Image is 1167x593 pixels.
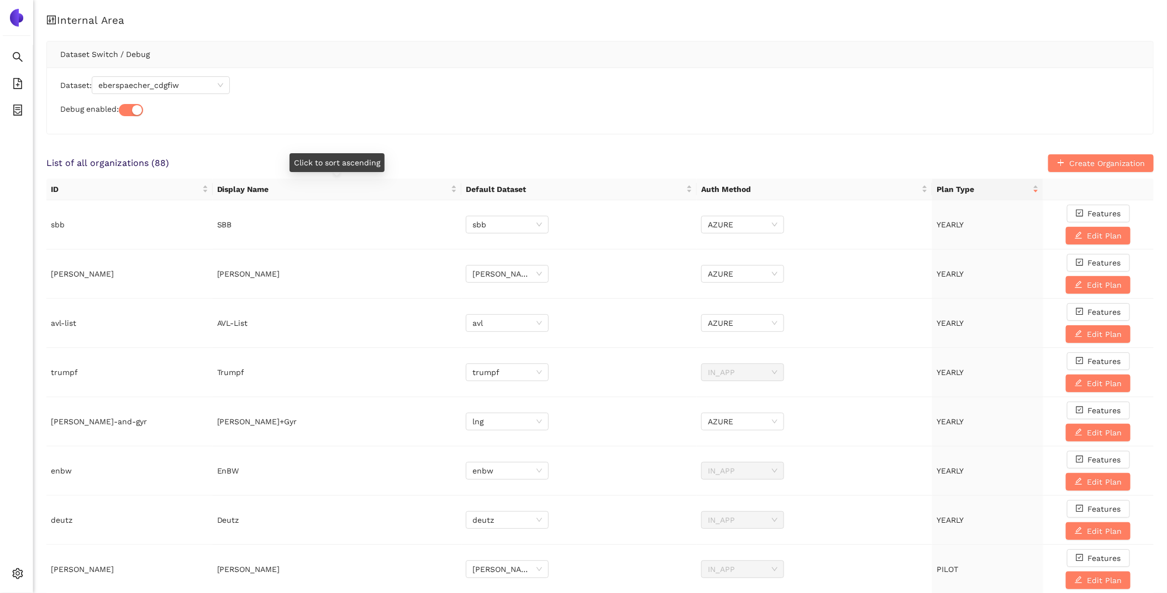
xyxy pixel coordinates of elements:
td: deutz [46,496,213,545]
span: Edit Plan [1087,377,1122,389]
span: check-square [1076,504,1084,513]
img: Logo [8,9,25,27]
span: avl [472,315,542,331]
th: this column's title is Default Dataset,this column is sortable [461,179,697,200]
td: YEARLY [932,200,1043,249]
td: YEARLY [932,299,1043,348]
span: lng [472,413,542,430]
span: edit [1075,477,1082,486]
button: editEdit Plan [1066,571,1131,589]
span: edit [1075,330,1082,339]
span: Edit Plan [1087,230,1122,242]
span: check-square [1076,357,1084,366]
span: plus [1057,159,1065,168]
td: avl-list [46,299,213,348]
span: Edit Plan [1087,426,1122,439]
span: check-square [1076,406,1084,415]
span: Features [1088,306,1121,318]
span: AZURE [708,216,777,233]
span: trumpf [472,364,542,381]
span: edit [1075,428,1082,437]
h1: Internal Area [46,13,1154,28]
span: Create Organization [1069,157,1145,169]
button: editEdit Plan [1066,424,1131,441]
button: check-squareFeatures [1067,402,1130,419]
span: Features [1088,207,1121,220]
span: brose [472,266,542,282]
span: sbb [472,216,542,233]
button: editEdit Plan [1066,473,1131,491]
span: Features [1088,257,1121,269]
button: check-squareFeatures [1067,500,1130,518]
th: this column's title is Auth Method,this column is sortable [697,179,932,200]
span: setting [12,564,23,586]
td: [PERSON_NAME] [213,249,462,299]
span: Edit Plan [1087,476,1122,488]
td: trumpf [46,348,213,397]
span: IN_APP [708,561,777,578]
div: Click to sort ascending [290,153,385,172]
span: edit [1075,576,1082,585]
span: control [46,15,57,25]
span: Features [1088,355,1121,367]
span: draeger [472,561,542,578]
span: Display Name [217,183,449,195]
span: Edit Plan [1087,328,1122,340]
span: Plan Type [937,183,1030,195]
span: container [12,101,23,123]
span: Edit Plan [1087,574,1122,586]
span: Features [1088,454,1121,466]
span: IN_APP [708,462,777,479]
span: IN_APP [708,512,777,528]
td: YEARLY [932,348,1043,397]
span: AZURE [708,315,777,331]
span: check-square [1076,258,1084,267]
span: edit [1075,280,1082,289]
span: edit [1075,379,1082,388]
td: YEARLY [932,397,1043,446]
button: check-squareFeatures [1067,254,1130,272]
button: plusCreate Organization [1048,154,1154,172]
td: enbw [46,446,213,496]
td: AVL-List [213,299,462,348]
button: check-squareFeatures [1067,352,1130,370]
span: check-square [1076,209,1084,218]
div: Debug enabled: [60,103,1140,116]
button: check-squareFeatures [1067,549,1130,567]
span: Auth Method [701,183,919,195]
td: YEARLY [932,446,1043,496]
span: Features [1088,552,1121,564]
td: [PERSON_NAME] [46,249,213,299]
td: YEARLY [932,249,1043,299]
span: check-square [1076,308,1084,316]
div: Dataset Switch / Debug [60,41,1140,67]
span: check-square [1076,554,1084,563]
span: Edit Plan [1087,525,1122,537]
td: SBB [213,200,462,249]
span: List of all organizations ( 88 ) [46,157,169,169]
td: [PERSON_NAME]+Gyr [213,397,462,446]
span: IN_APP [708,364,777,381]
button: editEdit Plan [1066,276,1131,294]
span: Features [1088,404,1121,417]
span: deutz [472,512,542,528]
td: Deutz [213,496,462,545]
span: AZURE [708,413,777,430]
span: Default Dataset [466,183,684,195]
td: [PERSON_NAME]-and-gyr [46,397,213,446]
span: file-add [12,74,23,96]
div: Dataset: [60,76,1140,94]
span: edit [1075,527,1082,535]
button: editEdit Plan [1066,325,1131,343]
td: YEARLY [932,496,1043,545]
button: check-squareFeatures [1067,205,1130,222]
button: editEdit Plan [1066,522,1131,540]
button: editEdit Plan [1066,227,1131,245]
span: Edit Plan [1087,279,1122,291]
button: check-squareFeatures [1067,303,1130,321]
th: this column's title is Display Name,this column is sortable [213,179,462,200]
span: enbw [472,462,542,479]
td: Trumpf [213,348,462,397]
button: check-squareFeatures [1067,451,1130,469]
span: edit [1075,231,1082,240]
